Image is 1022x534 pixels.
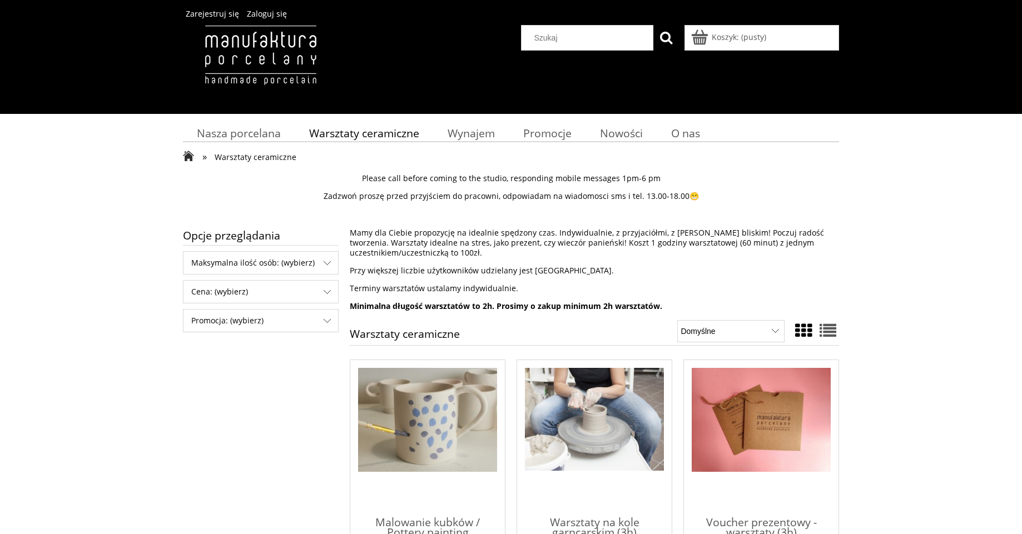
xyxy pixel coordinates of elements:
a: Zarejestruj się [186,8,239,19]
a: Zaloguj się [247,8,287,19]
select: Sortuj wg [677,320,785,342]
span: Nowości [600,126,643,141]
div: Filtruj [183,309,339,332]
a: Wynajem [434,122,509,144]
div: Filtruj [183,251,339,275]
p: Zadzwoń proszę przed przyjściem do pracowni, odpowiadam na wiadomosci sms i tel. 13.00-18.00😁 [183,191,839,201]
span: Opcje przeglądania [183,226,339,245]
img: Voucher prezentowy - warsztaty (3h) [692,368,831,472]
span: Cena: (wybierz) [183,281,338,303]
p: Przy większej liczbie użytkowników udzielany jest [GEOGRAPHIC_DATA]. [350,266,839,276]
span: Warsztaty ceramiczne [215,152,296,162]
div: Filtruj [183,280,339,303]
span: Warsztaty ceramiczne [309,126,419,141]
span: » [202,150,207,163]
a: Widok ze zdjęciem [795,319,812,342]
a: Warsztaty ceramiczne [295,122,434,144]
p: Please call before coming to the studio, responding mobile messages 1pm-6 pm [183,173,839,183]
span: Promocja: (wybierz) [183,310,338,332]
a: O nas [657,122,715,144]
img: Manufaktura Porcelany [183,25,338,108]
a: Nowości [586,122,657,144]
span: O nas [671,126,700,141]
span: Promocje [523,126,572,141]
input: Szukaj w sklepie [526,26,654,50]
a: Produkty w koszyku 0. Przejdź do koszyka [693,32,766,42]
button: Szukaj [653,25,679,51]
a: Przejdź do produktu Malowanie kubków / Pottery painting [358,368,497,507]
a: Przejdź do produktu Voucher prezentowy - warsztaty (3h) [692,368,831,507]
p: Terminy warsztatów ustalamy indywidualnie. [350,283,839,293]
span: Nasza porcelana [197,126,281,141]
span: Koszyk: [712,32,739,42]
b: (pusty) [741,32,766,42]
a: Promocje [509,122,586,144]
span: Maksymalna ilość osób: (wybierz) [183,252,338,274]
img: Malowanie kubków / Pottery painting [358,368,497,472]
p: Mamy dla Ciebie propozycję na idealnie spędzony czas. Indywidualnie, z przyjaciółmi, z [PERSON_NA... [350,228,839,258]
img: Warsztaty na kole garncarskim (3h) [525,368,664,471]
a: Przejdź do produktu Warsztaty na kole garncarskim (3h) [525,368,664,507]
a: Widok pełny [820,319,836,342]
a: Nasza porcelana [183,122,295,144]
span: Wynajem [448,126,495,141]
strong: Minimalna długość warsztatów to 2h. Prosimy o zakup minimum 2h warsztatów. [350,301,662,311]
h1: Warsztaty ceramiczne [350,328,460,345]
